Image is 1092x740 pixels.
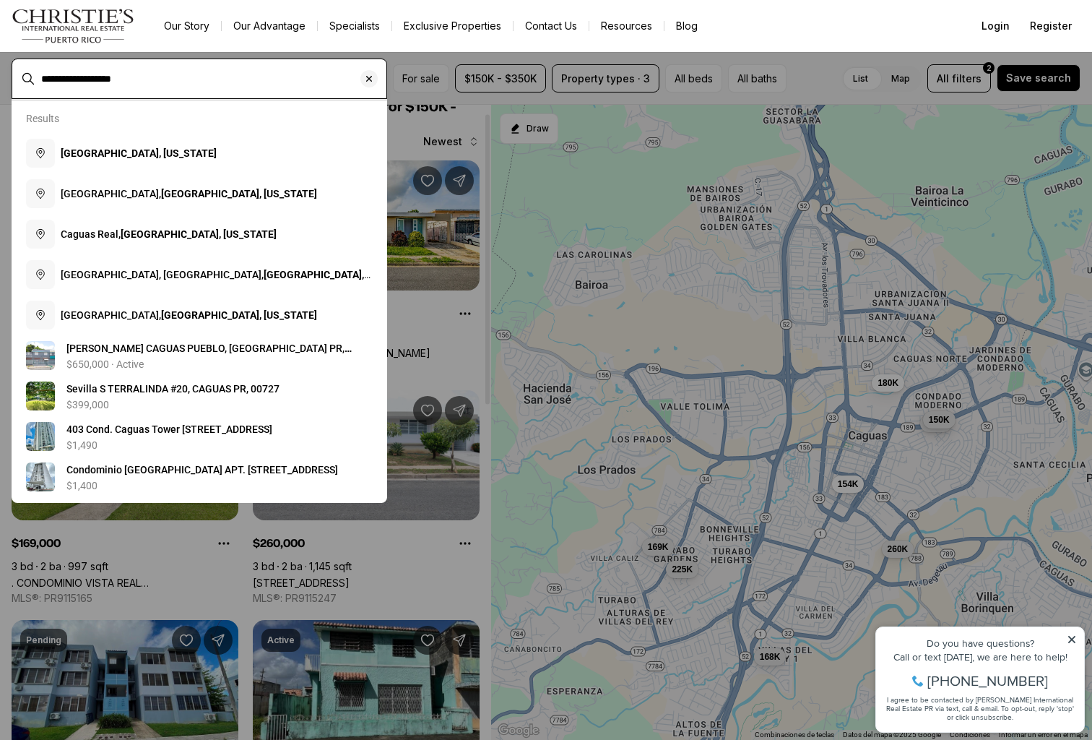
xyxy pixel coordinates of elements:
[152,16,221,36] a: Our Story
[20,457,378,497] a: View details: Condominio Caguas Tower APT. 1905 #1905
[161,188,317,199] b: [GEOGRAPHIC_DATA], [US_STATE]
[981,20,1010,32] span: Login
[392,16,513,36] a: Exclusive Properties
[59,68,180,82] span: [PHONE_NUMBER]
[318,16,391,36] a: Specialists
[973,12,1018,40] button: Login
[20,173,378,214] button: [GEOGRAPHIC_DATA],[GEOGRAPHIC_DATA], [US_STATE]
[20,254,378,295] button: [GEOGRAPHIC_DATA], [GEOGRAPHIC_DATA],[GEOGRAPHIC_DATA], [US_STATE]
[513,16,589,36] button: Contact Us
[15,46,209,56] div: Call or text [DATE], we are here to help!
[1030,20,1072,32] span: Register
[61,269,370,295] span: [GEOGRAPHIC_DATA], [GEOGRAPHIC_DATA],
[20,376,378,416] a: View details: Sevilla S TERRALINDA #20
[1021,12,1080,40] button: Register
[66,423,272,435] span: 403 Cond. Caguas Tower [STREET_ADDRESS]
[20,416,378,457] a: View details: 403 Cond. Caguas Tower 403 CONDOMINIO CAGUAS TOWER
[121,228,277,240] b: [GEOGRAPHIC_DATA], [US_STATE]
[222,16,317,36] a: Our Advantage
[12,9,135,43] img: logo
[61,309,317,321] span: [GEOGRAPHIC_DATA],
[360,59,386,98] button: Clear search input
[26,113,59,124] p: Results
[66,343,352,369] span: [PERSON_NAME] CAGUAS PUEBLO, [GEOGRAPHIC_DATA] PR, 00725
[66,439,97,451] p: $1,490
[20,214,378,254] button: Caguas Real,[GEOGRAPHIC_DATA], [US_STATE]
[66,383,279,395] span: Sevilla S TERRALINDA #20, CAGUAS PR, 00727
[15,33,209,43] div: Do you have questions?
[66,480,97,491] p: $1,400
[161,309,317,321] b: [GEOGRAPHIC_DATA], [US_STATE]
[18,89,206,116] span: I agree to be contacted by [PERSON_NAME] International Real Estate PR via text, call & email. To ...
[20,133,378,173] button: [GEOGRAPHIC_DATA], [US_STATE]
[61,188,317,199] span: [GEOGRAPHIC_DATA],
[61,228,277,240] span: Caguas Real,
[66,464,338,476] span: Condominio [GEOGRAPHIC_DATA] APT. [STREET_ADDRESS]
[66,399,109,410] p: $399,000
[61,147,217,159] b: [GEOGRAPHIC_DATA], [US_STATE]
[20,295,378,335] button: [GEOGRAPHIC_DATA],[GEOGRAPHIC_DATA], [US_STATE]
[20,335,378,376] a: View details: Cristobal Colon CAGUAS PUEBLO
[589,16,664,36] a: Resources
[664,16,709,36] a: Blog
[66,358,144,370] p: $650,000 · Active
